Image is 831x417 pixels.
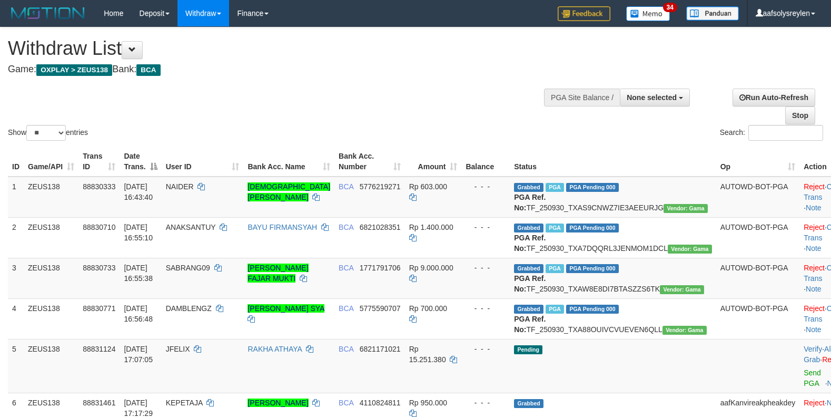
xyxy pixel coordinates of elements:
span: 88830710 [83,223,115,231]
span: 88831124 [83,345,115,353]
a: Note [806,203,822,212]
div: - - - [466,181,506,192]
span: Rp 1.400.000 [409,223,453,231]
div: - - - [466,303,506,314]
th: Bank Acc. Number: activate to sort column ascending [334,147,405,177]
span: PGA Pending [566,224,619,232]
th: User ID: activate to sort column ascending [162,147,244,177]
span: [DATE] 17:07:05 [124,345,153,364]
th: Date Trans.: activate to sort column descending [120,147,161,177]
span: PGA Pending [566,305,619,314]
span: JFELIX [166,345,190,353]
a: [PERSON_NAME] [248,399,308,407]
td: AUTOWD-BOT-PGA [716,217,799,258]
span: ANAKSANTUY [166,223,216,231]
a: Stop [785,106,815,124]
span: DAMBLENGZ [166,304,212,313]
span: [DATE] 16:55:10 [124,223,153,242]
a: Reject [804,304,825,313]
span: Copy 6821171021 to clipboard [360,345,401,353]
th: ID [8,147,24,177]
td: TF_250930_TXAW8E8DI7BTASZZS6TK [510,258,716,298]
a: Run Auto-Refresh [733,89,815,106]
span: Marked by aafsolysreylen [546,224,564,232]
div: - - - [466,344,506,354]
a: Reject [804,399,825,407]
span: 88830771 [83,304,115,313]
span: Rp 603.000 [409,182,447,191]
div: PGA Site Balance / [544,89,620,106]
span: Copy 1771791706 to clipboard [360,264,401,272]
span: Vendor URL: https://trx31.1velocity.biz [662,326,707,335]
b: PGA Ref. No: [514,274,546,293]
img: Button%20Memo.svg [626,6,670,21]
span: Vendor URL: https://trx31.1velocity.biz [664,204,708,213]
td: 3 [8,258,24,298]
td: 2 [8,217,24,258]
span: Copy 6821028351 to clipboard [360,223,401,231]
span: None selected [627,93,677,102]
td: 5 [8,339,24,393]
span: Vendor URL: https://trx31.1velocity.biz [668,245,712,254]
span: BCA [136,64,160,76]
td: AUTOWD-BOT-PGA [716,177,799,218]
span: Grabbed [514,305,543,314]
td: ZEUS138 [24,339,78,393]
td: ZEUS138 [24,217,78,258]
span: 88830733 [83,264,115,272]
td: ZEUS138 [24,177,78,218]
a: [DEMOGRAPHIC_DATA][PERSON_NAME] [248,182,330,201]
td: 4 [8,298,24,339]
th: Amount: activate to sort column ascending [405,147,462,177]
span: PGA Pending [566,264,619,273]
select: Showentries [26,125,66,141]
span: PGA Pending [566,183,619,192]
td: 1 [8,177,24,218]
span: Grabbed [514,399,543,408]
a: [PERSON_NAME] FAJAR MUKTI [248,264,308,283]
span: 88831461 [83,399,115,407]
div: - - - [466,397,506,408]
span: BCA [339,264,353,272]
th: Op: activate to sort column ascending [716,147,799,177]
a: Note [806,325,822,334]
a: Note [806,244,822,253]
th: Status [510,147,716,177]
div: - - - [466,222,506,232]
b: PGA Ref. No: [514,193,546,212]
span: SABRANG09 [166,264,210,272]
span: [DATE] 16:43:40 [124,182,153,201]
a: Send PGA [804,368,821,387]
span: Copy 4110824811 to clipboard [360,399,401,407]
td: ZEUS138 [24,258,78,298]
td: TF_250930_TXAS9CNWZ7IE3AEEURJG [510,177,716,218]
img: MOTION_logo.png [8,5,88,21]
button: None selected [620,89,690,106]
span: Marked by aafsolysreylen [546,264,564,273]
span: Rp 950.000 [409,399,447,407]
span: Rp 9.000.000 [409,264,453,272]
span: Grabbed [514,224,543,232]
b: PGA Ref. No: [514,234,546,253]
th: Game/API: activate to sort column ascending [24,147,78,177]
span: Rp 700.000 [409,304,447,313]
td: AUTOWD-BOT-PGA [716,258,799,298]
a: BAYU FIRMANSYAH [248,223,317,231]
span: Grabbed [514,264,543,273]
span: BCA [339,223,353,231]
span: BCA [339,182,353,191]
span: 34 [663,3,677,12]
div: - - - [466,263,506,273]
span: BCA [339,345,353,353]
td: TF_250930_TXA7DQQRL3JENMOM1DCL [510,217,716,258]
img: panduan.png [686,6,739,21]
span: Pending [514,345,542,354]
td: ZEUS138 [24,298,78,339]
a: Reject [804,264,825,272]
span: NAIDER [166,182,194,191]
th: Bank Acc. Name: activate to sort column ascending [243,147,334,177]
h4: Game: Bank: [8,64,543,75]
h1: Withdraw List [8,38,543,59]
span: 88830333 [83,182,115,191]
span: OXPLAY > ZEUS138 [36,64,112,76]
